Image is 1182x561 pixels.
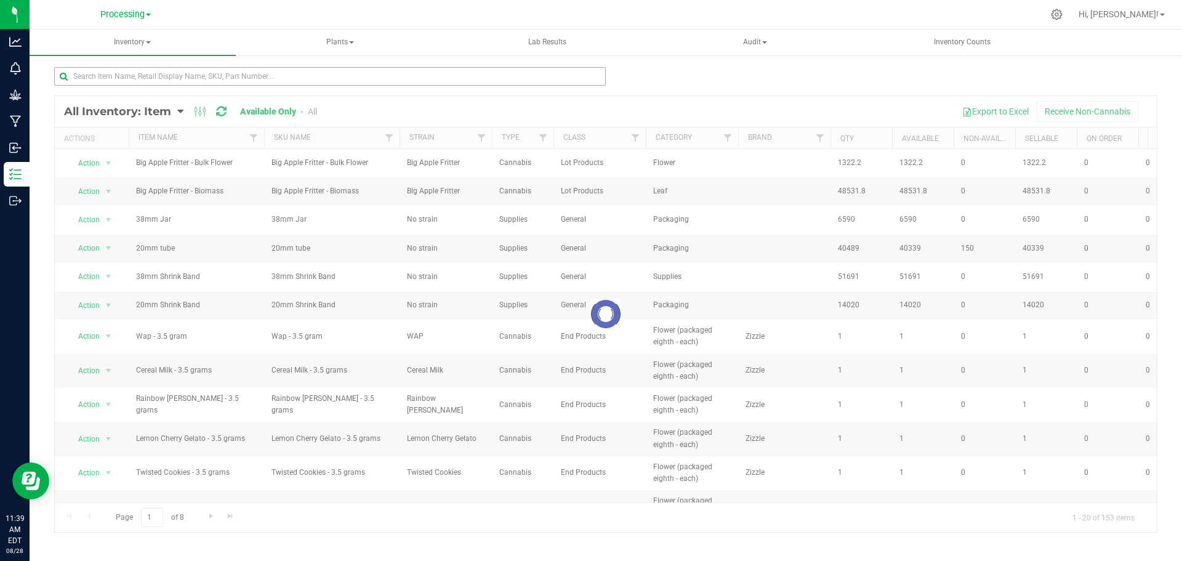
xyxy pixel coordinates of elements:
[444,30,651,55] a: Lab Results
[30,30,236,55] a: Inventory
[237,30,443,55] a: Plants
[54,67,606,86] input: Search Item Name, Retail Display Name, SKU, Part Number...
[1079,9,1159,19] span: Hi, [PERSON_NAME]!
[9,36,22,48] inline-svg: Analytics
[6,546,24,555] p: 08/28
[9,115,22,127] inline-svg: Manufacturing
[653,30,858,55] span: Audit
[12,462,49,499] iframe: Resource center
[917,37,1007,47] span: Inventory Counts
[9,142,22,154] inline-svg: Inbound
[6,513,24,546] p: 11:39 AM EDT
[9,195,22,207] inline-svg: Outbound
[100,9,145,20] span: Processing
[652,30,858,55] a: Audit
[9,89,22,101] inline-svg: Grow
[9,62,22,75] inline-svg: Monitoring
[238,30,443,55] span: Plants
[512,37,583,47] span: Lab Results
[9,168,22,180] inline-svg: Inventory
[859,30,1066,55] a: Inventory Counts
[1049,9,1064,20] div: Manage settings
